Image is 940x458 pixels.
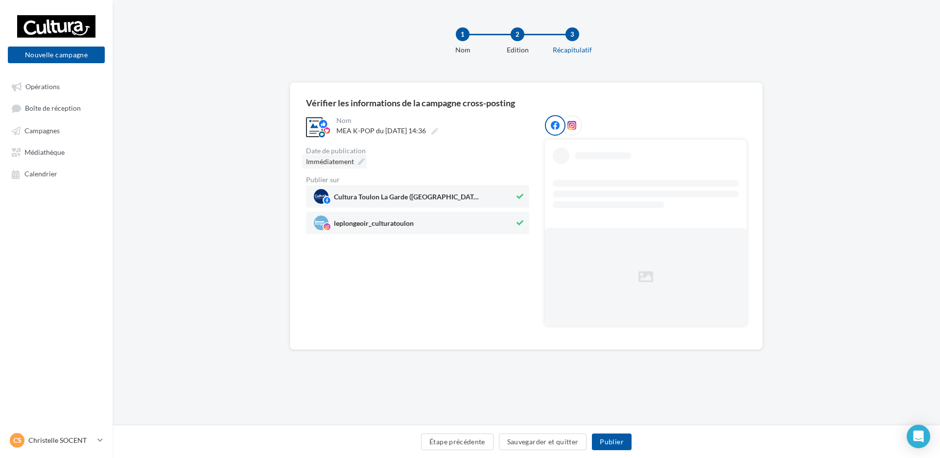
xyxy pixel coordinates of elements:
[6,165,107,182] a: Calendrier
[336,126,426,135] span: MEA K-POP du [DATE] 14:36
[456,27,470,41] div: 1
[486,45,549,55] div: Edition
[306,176,529,183] div: Publier sur
[28,435,94,445] p: Christelle SOCENT
[421,434,493,450] button: Étape précédente
[25,104,81,113] span: Boîte de réception
[592,434,631,450] button: Publier
[334,220,414,231] span: leplongeoir_culturatoulon
[306,147,529,154] div: Date de publication
[6,99,107,117] a: Boîte de réception
[24,148,65,156] span: Médiathèque
[306,98,515,107] div: Vérifier les informations de la campagne cross-posting
[8,47,105,63] button: Nouvelle campagne
[24,170,57,178] span: Calendrier
[499,434,587,450] button: Sauvegarder et quitter
[336,117,527,124] div: Nom
[6,121,107,139] a: Campagnes
[431,45,494,55] div: Nom
[565,27,579,41] div: 3
[13,435,22,445] span: CS
[541,45,604,55] div: Récapitulatif
[6,143,107,161] a: Médiathèque
[25,82,60,91] span: Opérations
[24,126,60,135] span: Campagnes
[306,157,354,166] span: Immédiatement
[334,193,481,204] span: Cultura Toulon La Garde ([GEOGRAPHIC_DATA])
[907,425,930,448] div: Open Intercom Messenger
[6,77,107,95] a: Opérations
[8,431,105,450] a: CS Christelle SOCENT
[511,27,524,41] div: 2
